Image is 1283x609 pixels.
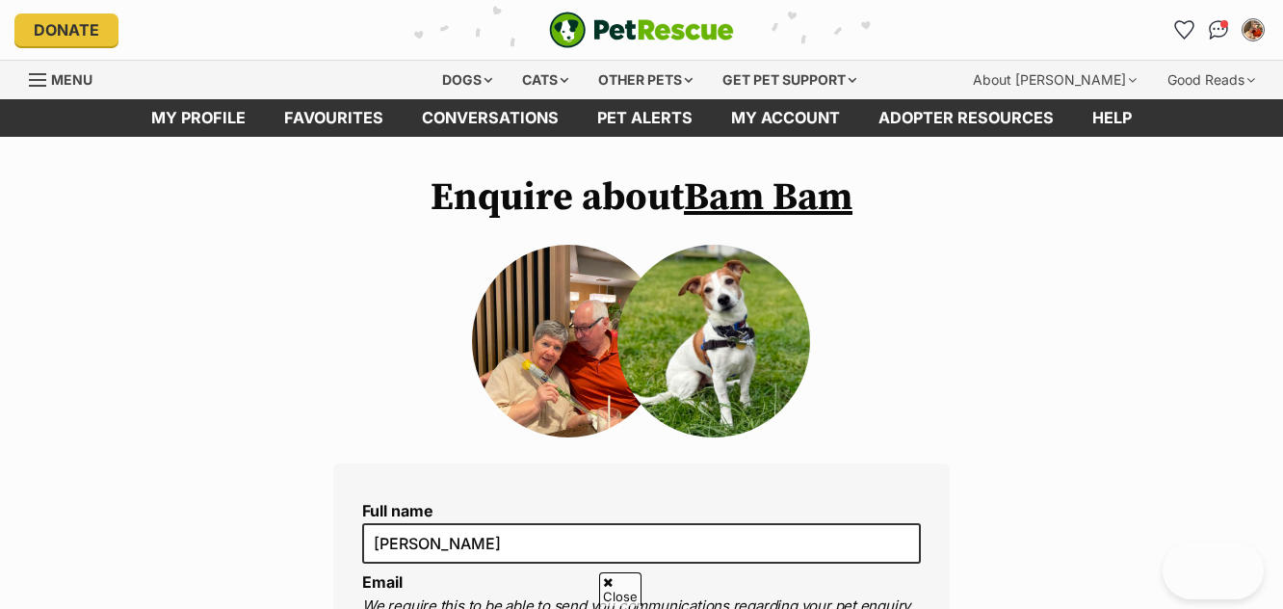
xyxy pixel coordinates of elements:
[29,61,106,95] a: Menu
[1073,99,1151,137] a: Help
[1209,20,1229,40] img: chat-41dd97257d64d25036548639549fe6c8038ab92f7586957e7f3b1b290dea8141.svg
[362,502,921,519] label: Full name
[599,572,641,606] span: Close
[684,173,852,222] a: Bam Bam
[578,99,712,137] a: Pet alerts
[959,61,1150,99] div: About [PERSON_NAME]
[472,245,665,437] img: lyt426so4li0pxyopvig.jpg
[1244,20,1263,40] img: Charlie profile pic
[1154,61,1269,99] div: Good Reads
[585,61,706,99] div: Other pets
[429,61,506,99] div: Dogs
[859,99,1073,137] a: Adopter resources
[549,12,734,48] img: logo-e224e6f780fb5917bec1dbf3a21bbac754714ae5b6737aabdf751b685950b380.svg
[403,99,578,137] a: conversations
[51,71,92,88] span: Menu
[709,61,870,99] div: Get pet support
[509,61,582,99] div: Cats
[333,175,950,220] h1: Enquire about
[1168,14,1199,45] a: Favourites
[617,245,810,437] img: Bam Bam
[132,99,265,137] a: My profile
[549,12,734,48] a: PetRescue
[14,13,118,46] a: Donate
[1168,14,1269,45] ul: Account quick links
[1163,542,1264,599] iframe: Help Scout Beacon - Open
[712,99,859,137] a: My account
[1203,14,1234,45] a: Conversations
[362,523,921,564] input: E.g. Jimmy Chew
[362,572,403,592] label: Email
[1238,14,1269,45] button: My account
[265,99,403,137] a: Favourites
